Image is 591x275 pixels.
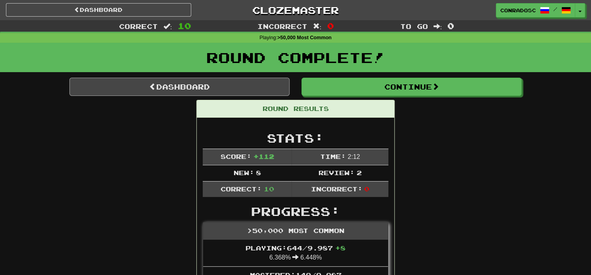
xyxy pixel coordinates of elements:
[356,169,361,176] span: 2
[253,153,274,160] span: + 112
[69,78,290,96] a: Dashboard
[256,169,261,176] span: 8
[203,222,388,240] div: >50,000 Most Common
[496,3,575,17] a: conradosc /
[263,185,274,193] span: 10
[433,23,442,30] span: :
[313,23,322,30] span: :
[221,185,262,193] span: Correct:
[500,7,536,14] span: conradosc
[327,21,334,31] span: 0
[221,153,251,160] span: Score:
[320,153,346,160] span: Time:
[335,244,345,252] span: + 8
[277,35,332,40] strong: >50,000 Most Common
[246,244,345,252] span: Playing: 644 / 9.987
[3,50,588,65] h1: Round Complete!
[311,185,362,193] span: Incorrect:
[203,240,388,267] li: 6.368% 6.448%
[203,205,388,218] h2: Progress:
[364,185,369,193] span: 0
[233,169,254,176] span: New:
[400,22,428,30] span: To go
[203,3,388,17] a: Clozemaster
[163,23,172,30] span: :
[6,3,191,17] a: Dashboard
[553,6,557,12] span: /
[257,22,307,30] span: Incorrect
[197,100,394,118] div: Round Results
[301,78,522,96] button: Continue
[119,22,158,30] span: Correct
[319,169,355,176] span: Review:
[447,21,454,31] span: 0
[178,21,191,31] span: 10
[347,153,360,160] span: 2 : 12
[203,132,388,145] h2: Stats:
